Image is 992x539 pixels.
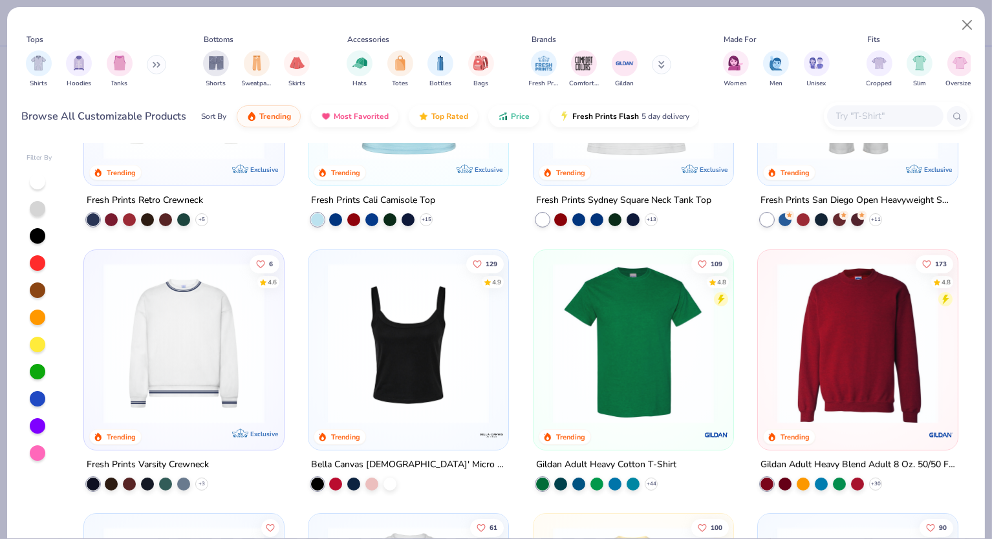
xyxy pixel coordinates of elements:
button: filter button [387,50,413,89]
div: 4.9 [492,277,501,287]
img: Bags Image [473,56,488,70]
img: flash.gif [559,111,570,122]
span: Slim [913,79,926,89]
span: Fresh Prints [529,79,559,89]
span: 100 [710,524,722,531]
span: + 11 [870,216,880,224]
span: Unisex [807,79,826,89]
img: Slim Image [912,56,927,70]
div: Bottoms [204,34,234,45]
button: filter button [763,50,789,89]
img: c7b025ed-4e20-46ac-9c52-55bc1f9f47df [771,262,945,423]
img: Gildan logo [704,422,729,448]
div: filter for Unisex [804,50,830,89]
button: Top Rated [409,105,478,127]
div: Fresh Prints San Diego Open Heavyweight Sweatpants [760,193,955,209]
span: Cropped [867,79,892,89]
button: Like [691,518,728,536]
span: 129 [486,260,497,267]
button: filter button [427,50,453,89]
button: Price [488,105,539,127]
div: Tops [27,34,43,45]
span: + 3 [199,480,205,488]
button: filter button [804,50,830,89]
button: filter button [612,50,638,89]
div: filter for Tanks [107,50,133,89]
div: Fresh Prints Varsity Crewneck [87,457,209,473]
img: Men Image [769,56,783,70]
span: Fresh Prints Flash [572,111,639,122]
span: + 13 [646,216,656,224]
div: filter for Skirts [284,50,310,89]
button: filter button [907,50,933,89]
button: Close [955,13,980,37]
span: Top Rated [431,111,468,122]
span: 90 [939,524,947,531]
img: Shirts Image [31,56,46,70]
div: filter for Bags [468,50,494,89]
span: 173 [935,260,947,267]
div: filter for Oversized [945,50,975,89]
img: Bella + Canvas logo [479,422,505,448]
button: filter button [468,50,494,89]
div: Fresh Prints Retro Crewneck [87,193,203,209]
span: Price [511,111,530,122]
div: filter for Fresh Prints [529,50,559,89]
div: Browse All Customizable Products [22,109,187,124]
button: filter button [242,50,272,89]
span: Most Favorited [334,111,389,122]
div: filter for Shorts [203,50,229,89]
div: Brands [532,34,556,45]
div: filter for Shirts [26,50,52,89]
span: Exclusive [924,165,952,174]
span: + 30 [870,480,880,488]
span: Exclusive [250,430,278,438]
div: filter for Cropped [867,50,892,89]
img: Sweatpants Image [250,56,264,70]
div: 4.8 [942,277,951,287]
span: Oversized [945,79,975,89]
img: Skirts Image [290,56,305,70]
button: filter button [26,50,52,89]
div: filter for Hats [347,50,372,89]
span: Exclusive [250,165,278,174]
div: Bella Canvas [DEMOGRAPHIC_DATA]' Micro Ribbed Scoop Tank [311,457,506,473]
button: filter button [529,50,559,89]
span: Skirts [288,79,305,89]
span: Bottles [429,79,451,89]
div: Fresh Prints Sydney Square Neck Tank Top [536,193,711,209]
input: Try "T-Shirt" [835,109,934,123]
button: Like [691,255,728,273]
span: + 5 [199,216,205,224]
span: Hats [352,79,367,89]
img: 8af284bf-0d00-45ea-9003-ce4b9a3194ad [321,262,495,423]
span: Sweatpants [242,79,272,89]
span: Exclusive [475,165,503,174]
div: Sort By [201,111,226,122]
span: Totes [392,79,408,89]
span: Tanks [111,79,128,89]
button: Like [920,518,953,536]
div: filter for Bottles [427,50,453,89]
span: + 15 [422,216,431,224]
span: Exclusive [700,165,728,174]
img: c7959168-479a-4259-8c5e-120e54807d6b [720,262,894,423]
div: Gildan Adult Heavy Blend Adult 8 Oz. 50/50 Fleece Crew [760,457,955,473]
button: filter button [723,50,749,89]
div: Gildan Adult Heavy Cotton T-Shirt [536,457,676,473]
img: Totes Image [393,56,407,70]
div: filter for Totes [387,50,413,89]
span: Gildan [615,79,634,89]
span: Shirts [30,79,47,89]
img: Tanks Image [113,56,127,70]
span: 61 [490,524,497,531]
div: Accessories [348,34,390,45]
button: filter button [284,50,310,89]
span: Women [724,79,748,89]
button: Fresh Prints Flash5 day delivery [550,105,699,127]
span: 5 day delivery [642,109,689,124]
img: Women Image [728,56,743,70]
button: filter button [569,50,599,89]
img: Fresh Prints Image [534,54,554,73]
img: Comfort Colors Image [574,54,594,73]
